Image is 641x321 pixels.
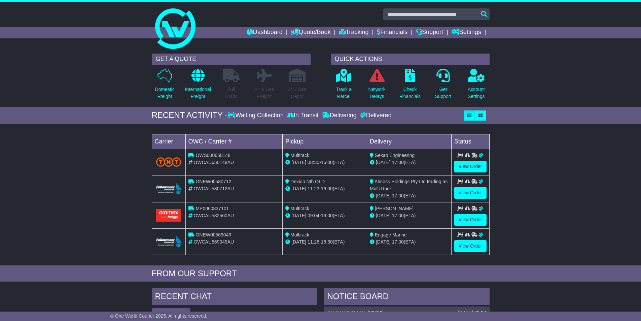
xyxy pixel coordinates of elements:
[370,192,449,199] div: (ETA)
[195,153,230,158] span: OWS000650148
[321,213,333,218] span: 16:00
[291,160,306,165] span: [DATE]
[399,86,421,100] p: Check Financials
[376,160,391,165] span: [DATE]
[195,232,231,237] span: ONEW00569049
[290,206,309,211] span: Multirack
[320,112,358,119] div: Delivering
[376,213,391,218] span: [DATE]
[185,134,283,149] td: OWC / Carrier #
[285,212,364,219] div: - (ETA)
[152,54,311,65] div: GET A QUOTE
[392,160,404,165] span: 17:00
[247,27,283,38] a: Dashboard
[454,161,487,172] a: View Order
[154,68,175,104] a: DomesticFreight
[193,213,234,218] span: OWCAU582560AU
[392,239,404,245] span: 17:00
[392,193,404,198] span: 17:00
[152,134,185,149] td: Carrier
[285,238,364,246] div: - (ETA)
[358,112,392,119] div: Delivered
[288,86,307,100] p: Air / Sea Depot
[291,239,306,245] span: [DATE]
[369,310,382,315] span: 39406
[156,209,181,221] img: Aramex.png
[285,185,364,192] div: - (ETA)
[185,86,211,100] p: International Freight
[308,239,319,245] span: 11:26
[370,238,449,246] div: (ETA)
[290,179,325,184] span: Dexion Nth QLD
[155,86,174,100] p: Domestic Freight
[376,239,391,245] span: [DATE]
[370,159,449,166] div: (ETA)
[452,27,481,38] a: Settings
[227,112,285,119] div: Waiting Collection
[435,86,451,100] p: Get Support
[458,310,486,316] div: [DATE] 09:38
[468,86,485,100] p: Account Settings
[195,179,231,184] span: ONEW00580712
[291,213,306,218] span: [DATE]
[321,239,333,245] span: 16:30
[416,27,443,38] a: Support
[254,86,274,100] p: Air & Sea Freight
[223,86,240,100] p: Full Loads
[339,27,368,38] a: Tracking
[370,179,448,191] span: Almoss Holdings Pty Ltd trading as Multi Rack
[467,68,485,104] a: AccountSettings
[195,206,229,211] span: MP0060837101
[285,159,364,166] div: - (ETA)
[336,86,352,100] p: Track a Parcel
[375,232,407,237] span: Engage Marine
[193,239,234,245] span: OWCAU569049AU
[368,86,385,100] p: Network Delays
[110,313,208,319] span: © One World Courier 2025. All rights reserved.
[291,186,306,191] span: [DATE]
[156,236,181,247] img: Followmont_Transport.png
[375,206,414,211] span: [PERSON_NAME]
[377,27,407,38] a: Financials
[152,308,190,320] button: View All Chats
[376,193,391,198] span: [DATE]
[368,68,386,104] a: NetworkDelays
[451,134,489,149] td: Status
[454,214,487,226] a: View Order
[370,212,449,219] div: (ETA)
[324,288,490,307] div: NOTICE BOARD
[308,160,319,165] span: 08:30
[331,54,490,65] div: QUICK ACTIONS
[285,112,320,119] div: In Transit
[327,310,368,315] a: OWCAU650148AU
[434,68,452,104] a: GetSupport
[290,232,309,237] span: Multirack
[156,157,181,166] img: TNT_Domestic.png
[321,186,333,191] span: 16:00
[454,187,487,199] a: View Order
[283,134,367,149] td: Pickup
[185,68,211,104] a: InternationalFreight
[156,183,181,194] img: Followmont_Transport.png
[152,269,490,279] div: FROM OUR SUPPORT
[367,134,451,149] td: Delivery
[308,213,319,218] span: 09:04
[152,288,317,307] div: RECENT CHAT
[291,27,330,38] a: Quote/Book
[152,110,228,120] div: RECENT ACTIVITY -
[392,213,404,218] span: 17:00
[193,160,234,165] span: OWCAU650148AU
[193,186,234,191] span: OWCAU580712AU
[399,68,421,104] a: CheckFinancials
[327,310,486,316] div: ( )
[375,153,415,158] span: Sekao Engineering
[336,68,352,104] a: Track aParcel
[454,240,487,252] a: View Order
[321,160,333,165] span: 16:00
[290,153,309,158] span: Multirack
[308,186,319,191] span: 11:23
